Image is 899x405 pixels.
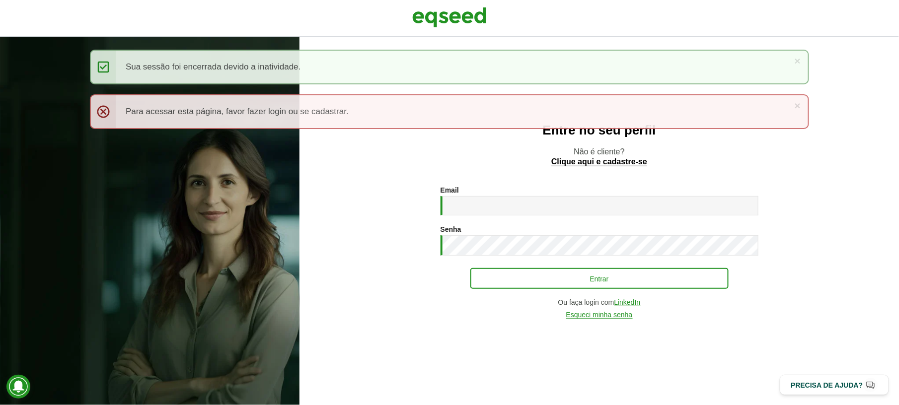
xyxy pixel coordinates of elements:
label: Senha [441,226,461,233]
a: × [795,100,801,111]
p: Não é cliente? [319,147,879,166]
a: × [795,56,801,66]
div: Para acessar esta página, favor fazer login ou se cadastrar. [90,94,809,129]
div: Sua sessão foi encerrada devido a inatividade. [90,50,809,84]
a: Esqueci minha senha [566,311,633,319]
button: Entrar [470,268,729,289]
label: Email [441,187,459,194]
div: Ou faça login com [441,299,758,306]
img: EqSeed Logo [412,5,487,30]
a: LinkedIn [614,299,641,306]
a: Clique aqui e cadastre-se [551,158,647,166]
